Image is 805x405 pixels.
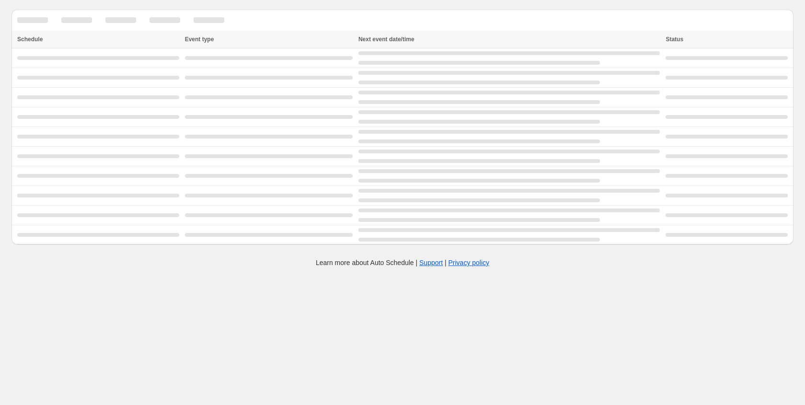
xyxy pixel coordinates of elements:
span: Event type [185,36,214,43]
a: Privacy policy [448,259,490,266]
span: Next event date/time [358,36,414,43]
span: Schedule [17,36,43,43]
span: Status [666,36,683,43]
p: Learn more about Auto Schedule | | [316,258,489,267]
a: Support [419,259,443,266]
